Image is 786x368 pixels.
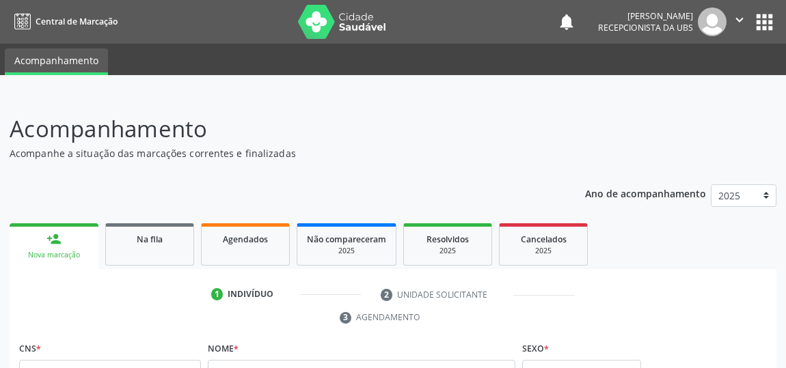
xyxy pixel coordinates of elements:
[521,233,567,245] span: Cancelados
[585,184,706,201] p: Ano de acompanhamento
[10,112,546,146] p: Acompanhamento
[598,10,693,22] div: [PERSON_NAME]
[211,288,223,300] div: 1
[414,246,482,256] div: 2025
[698,8,727,36] img: img
[5,48,108,75] a: Acompanhamento
[10,10,118,33] a: Central de Marcação
[426,233,469,245] span: Resolvidos
[307,246,386,256] div: 2025
[10,146,546,160] p: Acompanhe a situação das marcações correntes e finalizadas
[208,339,239,360] label: Nome
[727,8,753,36] button: 
[598,22,693,33] span: Recepcionista da UBS
[522,339,549,360] label: Sexo
[137,233,163,245] span: Na fila
[307,233,386,245] span: Não compareceram
[36,16,118,27] span: Central de Marcação
[557,12,576,31] button: notifications
[732,12,747,27] i: 
[228,288,273,300] div: Indivíduo
[509,246,578,256] div: 2025
[46,231,62,246] div: person_add
[19,250,89,260] div: Nova marcação
[753,10,776,34] button: apps
[223,233,268,245] span: Agendados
